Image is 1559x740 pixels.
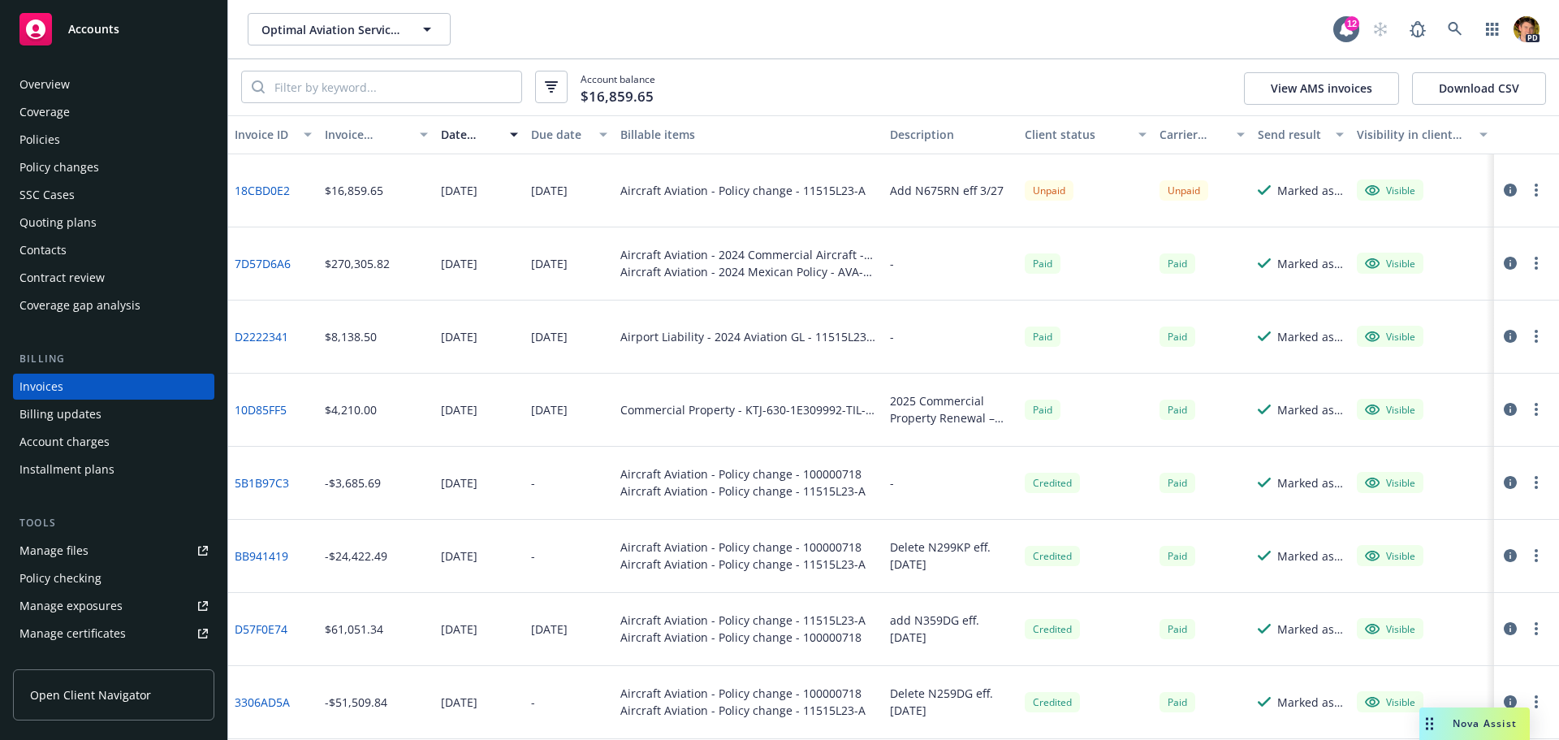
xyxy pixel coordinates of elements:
span: Nova Assist [1453,716,1517,730]
div: Paid [1025,327,1060,347]
div: Paid [1025,400,1060,420]
div: [DATE] [531,401,568,418]
a: Manage BORs [13,648,214,674]
div: Manage files [19,538,89,564]
div: Paid [1160,546,1195,566]
div: [DATE] [531,328,568,345]
a: 7D57D6A6 [235,255,291,272]
a: Overview [13,71,214,97]
a: Manage files [13,538,214,564]
div: Coverage [19,99,70,125]
div: Billable items [620,126,877,143]
div: Add N675RN eff 3/27 [890,182,1004,199]
div: Marked as sent [1277,182,1344,199]
div: Manage BORs [19,648,96,674]
div: Aircraft Aviation - Policy change - 11515L23-A [620,556,866,573]
a: Contacts [13,237,214,263]
div: Contract review [19,265,105,291]
div: Drag to move [1419,708,1440,740]
div: add N359DG eff. [DATE] [890,612,1012,646]
div: Aircraft Aviation - Policy change - 100000718 [620,685,866,702]
div: [DATE] [441,255,477,272]
a: Policies [13,127,214,153]
span: Paid [1160,619,1195,639]
div: Credited [1025,692,1080,712]
div: Airport Liability - 2024 Aviation GL - 11515L23-B [620,328,877,345]
button: Download CSV [1412,72,1546,105]
div: Visible [1365,695,1415,709]
a: 3306AD5A [235,694,290,711]
div: Visible [1365,475,1415,490]
div: Aircraft Aviation - Policy change - 100000718 [620,629,866,646]
div: Contacts [19,237,67,263]
div: -$3,685.69 [325,474,381,491]
a: Switch app [1476,13,1509,45]
div: Account charges [19,429,110,455]
div: - [890,255,894,272]
div: Aircraft Aviation - Policy change - 11515L23-A [620,612,866,629]
div: Policy changes [19,154,99,180]
div: Aircraft Aviation - Policy change - 100000718 [620,465,866,483]
div: [DATE] [441,328,477,345]
div: [DATE] [441,401,477,418]
div: [DATE] [531,182,568,199]
button: Visibility in client dash [1350,115,1494,154]
a: BB941419 [235,547,288,565]
a: Invoices [13,374,214,400]
div: Marked as sent [1277,474,1344,491]
div: Aircraft Aviation - 2024 Mexican Policy - AVA-F-523 [620,263,877,280]
div: - [531,547,535,565]
div: Delete N299KP eff. [DATE] [890,539,1012,573]
div: 2025 Commercial Property Renewal – Optimal Aviation Services, LLC [890,392,1012,426]
div: $61,051.34 [325,621,383,638]
div: $16,859.65 [325,182,383,199]
div: Visible [1365,256,1415,270]
div: [DATE] [441,547,477,565]
button: Invoice amount [318,115,435,154]
span: Paid [1160,253,1195,274]
div: Paid [1160,473,1195,493]
div: Client status [1025,126,1129,143]
div: Visible [1365,183,1415,197]
div: Paid [1160,327,1195,347]
img: photo [1514,16,1540,42]
a: Coverage [13,99,214,125]
div: Carrier status [1160,126,1228,143]
div: Tools [13,515,214,531]
div: Paid [1160,400,1195,420]
div: Invoices [19,374,63,400]
div: Manage certificates [19,621,126,647]
div: Credited [1025,546,1080,566]
input: Filter by keyword... [265,71,521,102]
div: $8,138.50 [325,328,377,345]
span: Open Client Navigator [30,686,151,703]
div: [DATE] [441,621,477,638]
a: Report a Bug [1401,13,1434,45]
button: Invoice ID [228,115,318,154]
button: Description [883,115,1018,154]
div: - [890,474,894,491]
a: 18CBD0E2 [235,182,290,199]
div: 12 [1345,16,1359,31]
a: Coverage gap analysis [13,292,214,318]
div: Aircraft Aviation - 2024 Commercial Aircraft - 11515L23-A [620,246,877,263]
div: Visible [1365,621,1415,636]
div: Marked as sent [1277,621,1344,638]
div: Paid [1025,253,1060,274]
div: Aircraft Aviation - Policy change - 11515L23-A [620,182,866,199]
a: Billing updates [13,401,214,427]
div: Quoting plans [19,210,97,236]
div: Due date [531,126,590,143]
div: Marked as sent [1277,255,1344,272]
div: Visible [1365,548,1415,563]
div: Aircraft Aviation - Policy change - 11515L23-A [620,702,866,719]
a: Policy checking [13,565,214,591]
div: Coverage gap analysis [19,292,140,318]
div: Unpaid [1025,180,1073,201]
div: Invoice ID [235,126,294,143]
span: Manage exposures [13,593,214,619]
div: Visibility in client dash [1357,126,1470,143]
